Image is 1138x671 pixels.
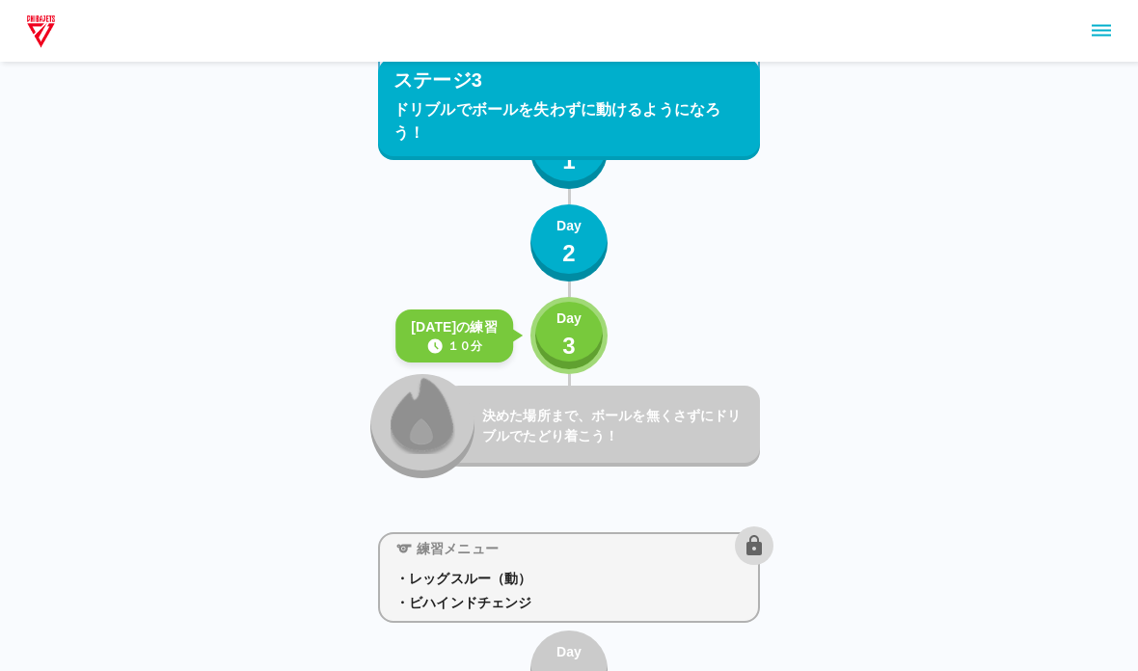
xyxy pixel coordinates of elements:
button: sidemenu [1085,14,1118,47]
p: Day [556,642,582,662]
p: [DATE]の練習 [411,317,498,337]
p: Day [556,216,582,236]
p: 決めた場所まで、ボールを無くさずにドリブルでたどり着こう！ [482,406,752,446]
p: ステージ3 [393,66,482,94]
p: 1 [562,144,576,178]
img: locked_fire_icon [391,375,455,454]
p: ドリブルでボールを失わずに動けるようになろう！ [393,98,745,145]
p: ・レッグスルー（動） [395,569,743,589]
p: Day [556,309,582,329]
button: locked_fire_icon [370,374,474,478]
button: Day3 [530,297,608,374]
button: Day2 [530,204,608,282]
p: 2 [562,236,576,271]
img: dummy [23,12,59,50]
p: 3 [562,329,576,363]
p: ・ビハインドチェンジ [395,593,743,613]
p: １０分 [447,337,482,355]
p: 練習メニュー [417,539,499,559]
